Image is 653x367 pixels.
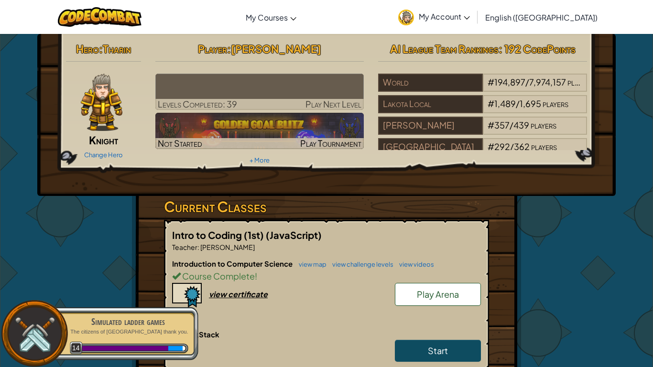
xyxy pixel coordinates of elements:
span: : [197,243,199,251]
span: 1,489 [494,98,516,109]
a: My Courses [241,4,301,30]
a: [GEOGRAPHIC_DATA]#292/362players [378,147,587,158]
span: # [488,141,494,152]
span: [PERSON_NAME] [199,243,255,251]
span: AI League Team Rankings [390,42,499,55]
span: 14 [70,342,83,355]
span: / [510,141,514,152]
span: English ([GEOGRAPHIC_DATA]) [485,12,598,22]
span: Hero [76,42,99,55]
img: avatar [398,10,414,25]
p: The citizens of [GEOGRAPHIC_DATA] thank you. [68,328,188,335]
a: Start [395,340,481,362]
span: / [510,119,513,130]
span: : 192 CodePoints [499,42,576,55]
span: # [488,76,494,87]
span: players [567,76,593,87]
span: My Account [419,11,470,22]
span: Knight [89,133,118,147]
span: 357 [494,119,510,130]
span: Levels Completed: 39 [158,98,237,109]
span: / [525,76,529,87]
a: My Account [393,2,475,32]
span: players [531,141,557,152]
span: Play Tournament [300,138,361,149]
img: CodeCombat logo [58,7,141,27]
img: Golden Goal [155,113,364,149]
span: Play Next Level [305,98,361,109]
div: [PERSON_NAME] [378,117,482,135]
span: 439 [513,119,529,130]
span: ! [255,270,257,281]
span: Teacher [172,243,197,251]
a: view map [294,260,326,268]
span: Course Complete [181,270,255,281]
a: Change Hero [84,151,123,159]
span: # [488,98,494,109]
span: (JavaScript) [266,229,322,241]
span: 292 [494,141,510,152]
span: : [227,42,231,55]
h3: Current Classes [164,196,489,217]
span: [PERSON_NAME] [231,42,321,55]
span: : [99,42,103,55]
span: / [516,98,520,109]
div: Lakota Local [378,95,482,113]
span: Not Started [158,138,202,149]
span: Player [198,42,227,55]
div: World [378,74,482,92]
div: Simulated ladder games [68,315,188,328]
a: view videos [394,260,434,268]
span: 7,974,157 [529,76,566,87]
a: view challenge levels [327,260,393,268]
a: English ([GEOGRAPHIC_DATA]) [480,4,602,30]
a: World#194,897/7,974,157players [378,83,587,94]
a: [PERSON_NAME]#357/439players [378,126,587,137]
a: Lakota Local#1,489/1,695players [378,104,587,115]
span: players [543,98,568,109]
img: certificate-icon.png [172,283,202,308]
img: knight-pose.png [81,74,123,131]
span: Start [428,345,448,356]
div: [GEOGRAPHIC_DATA] [378,138,482,156]
a: + More [250,156,270,164]
span: Tharin [103,42,131,55]
a: view certificate [172,289,268,299]
span: Play Arena [417,289,459,300]
a: Not StartedPlay Tournament [155,113,364,149]
a: Play Next Level [155,74,364,110]
span: Introduction to Computer Science [172,259,294,268]
img: swords.png [13,312,56,356]
span: 362 [514,141,530,152]
span: 194,897 [494,76,525,87]
span: # [488,119,494,130]
div: view certificate [209,289,268,299]
span: players [531,119,556,130]
span: 1,695 [520,98,541,109]
span: My Courses [246,12,288,22]
span: Intro to Coding (1st) [172,229,266,241]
